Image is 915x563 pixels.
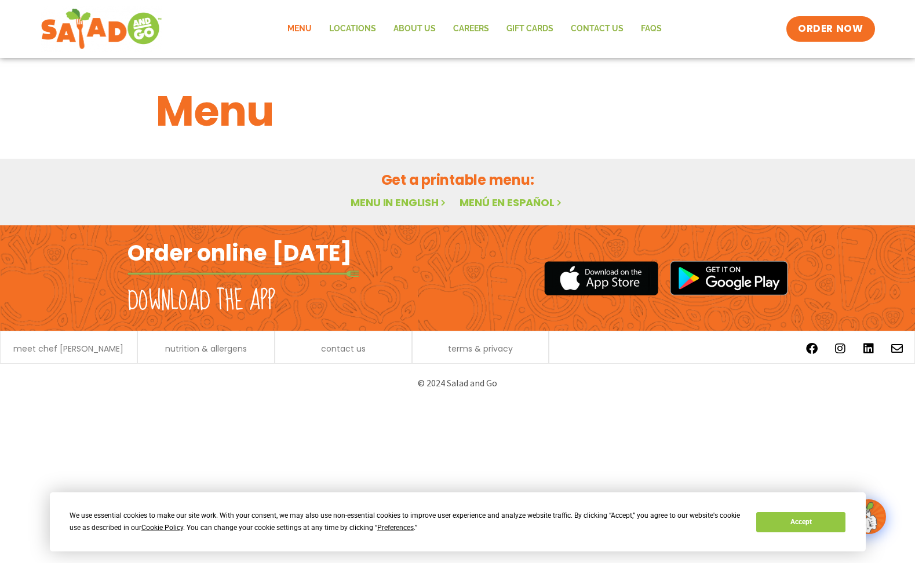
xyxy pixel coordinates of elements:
a: About Us [385,16,444,42]
img: wpChatIcon [852,500,885,533]
button: Accept [756,512,845,532]
a: ORDER NOW [786,16,874,42]
span: Cookie Policy [141,524,183,532]
h2: Order online [DATE] [127,239,352,267]
a: GIFT CARDS [498,16,562,42]
a: meet chef [PERSON_NAME] [13,345,123,353]
a: FAQs [632,16,670,42]
a: Menu [279,16,320,42]
h2: Download the app [127,285,275,317]
img: appstore [544,259,658,297]
a: terms & privacy [448,345,513,353]
div: We use essential cookies to make our site work. With your consent, we may also use non-essential ... [70,510,742,534]
span: Preferences [377,524,414,532]
h1: Menu [156,80,760,142]
a: Menú en español [460,195,564,210]
p: © 2024 Salad and Go [133,375,782,391]
div: Cookie Consent Prompt [50,492,866,551]
img: fork [127,270,359,277]
img: google_play [670,261,788,295]
a: contact us [321,345,366,353]
a: nutrition & allergens [165,345,247,353]
a: Contact Us [562,16,632,42]
nav: Menu [279,16,670,42]
img: new-SAG-logo-768×292 [41,6,163,52]
h2: Get a printable menu: [156,170,760,190]
a: Careers [444,16,498,42]
span: ORDER NOW [798,22,863,36]
a: Menu in English [351,195,448,210]
a: Locations [320,16,385,42]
